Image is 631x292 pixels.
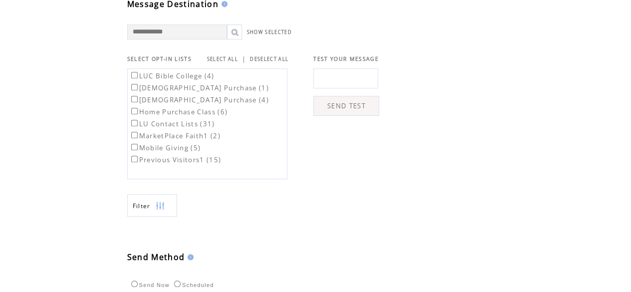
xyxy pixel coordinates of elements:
[127,194,177,217] a: Filter
[129,143,201,152] label: Mobile Giving (5)
[129,83,269,92] label: [DEMOGRAPHIC_DATA] Purchase (1)
[185,254,194,260] img: help.gif
[131,96,138,102] input: [DEMOGRAPHIC_DATA] Purchase (4)
[129,282,170,288] label: Send Now
[127,55,192,62] span: SELECT OPT-IN LISTS
[133,202,151,210] span: Show filters
[129,155,221,164] label: Previous Visitors1 (15)
[131,132,138,138] input: MarketPlace Faith1 (2)
[174,281,181,287] input: Scheduled
[250,56,288,62] a: DESELECT ALL
[129,119,215,128] label: LU Contact Lists (31)
[242,54,246,63] span: |
[131,120,138,126] input: LU Contact Lists (31)
[172,282,214,288] label: Scheduled
[218,1,227,7] img: help.gif
[247,29,292,35] a: SHOW SELECTED
[131,156,138,162] input: Previous Visitors1 (15)
[127,252,185,263] span: Send Method
[131,281,138,287] input: Send Now
[207,56,238,62] a: SELECT ALL
[131,72,138,78] input: LUC Bible College (4)
[129,95,269,104] label: [DEMOGRAPHIC_DATA] Purchase (4)
[156,195,165,217] img: filters.png
[129,107,228,116] label: Home Purchase Class (6)
[313,55,379,62] span: TEST YOUR MESSAGE
[131,108,138,114] input: Home Purchase Class (6)
[131,84,138,90] input: [DEMOGRAPHIC_DATA] Purchase (1)
[129,131,220,140] label: MarketPlace Faith1 (2)
[131,144,138,150] input: Mobile Giving (5)
[313,96,379,116] a: SEND TEST
[129,71,214,80] label: LUC Bible College (4)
